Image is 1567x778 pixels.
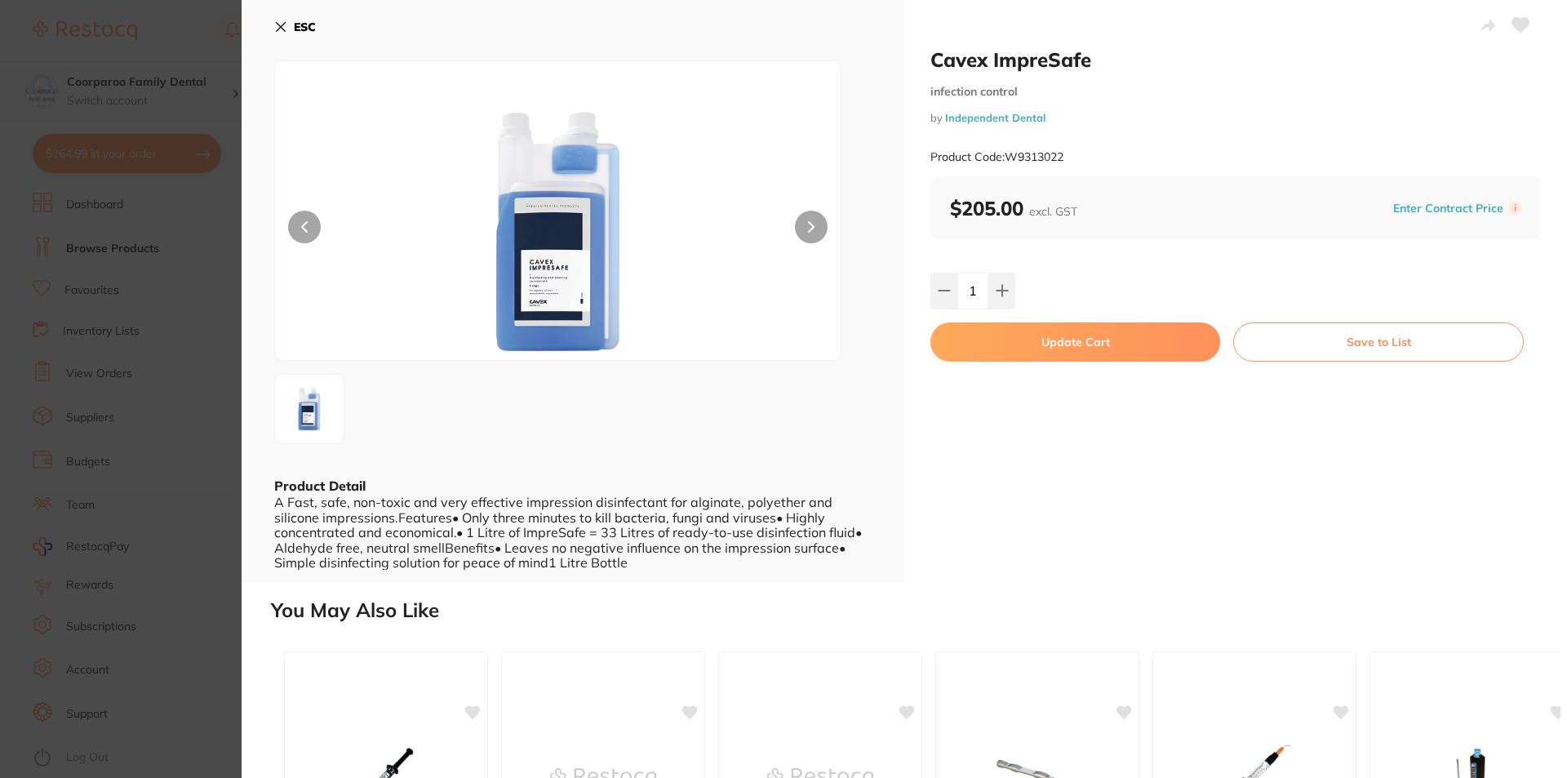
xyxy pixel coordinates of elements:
[930,150,1063,164] small: Product Code: W9313022
[294,20,316,34] b: ESC
[930,322,1220,362] button: Update Cart
[37,29,63,56] img: Profile image for Restocq
[71,49,290,65] div: Choose a greener path in healthcare!
[930,47,1541,72] h2: Cavex ImpreSafe
[388,102,728,360] img: dGg9MTkyMA
[274,478,366,494] b: Product Detail
[1388,201,1508,216] button: Enter Contract Price
[945,111,1045,124] a: Independent Dental
[24,15,302,302] div: message notification from Restocq, 2m ago. Hi Orla, Choose a greener path in healthcare! 🌱Get 20%...
[271,599,1560,622] h2: You May Also Like
[1029,204,1077,219] span: excl. GST
[71,277,290,291] p: Message from Restocq, sent 2m ago
[274,495,872,570] div: A Fast, safe, non-toxic and very effective impression disinfectant for alginate, polyether and si...
[71,138,281,167] i: Discount will be applied on the supplier’s end.
[930,85,1541,99] small: infection control
[950,196,1077,220] b: $205.00
[930,112,1541,124] small: by
[71,25,290,270] div: Message content
[71,25,290,42] div: Hi [PERSON_NAME],
[280,380,339,438] img: dGg9MTkyMA
[1508,202,1521,215] label: i
[274,13,316,41] button: ESC
[1233,322,1524,362] button: Save to List
[71,73,290,170] div: 🌱Get 20% off all RePractice products on Restocq until [DATE]. Simply head to Browse Products and ...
